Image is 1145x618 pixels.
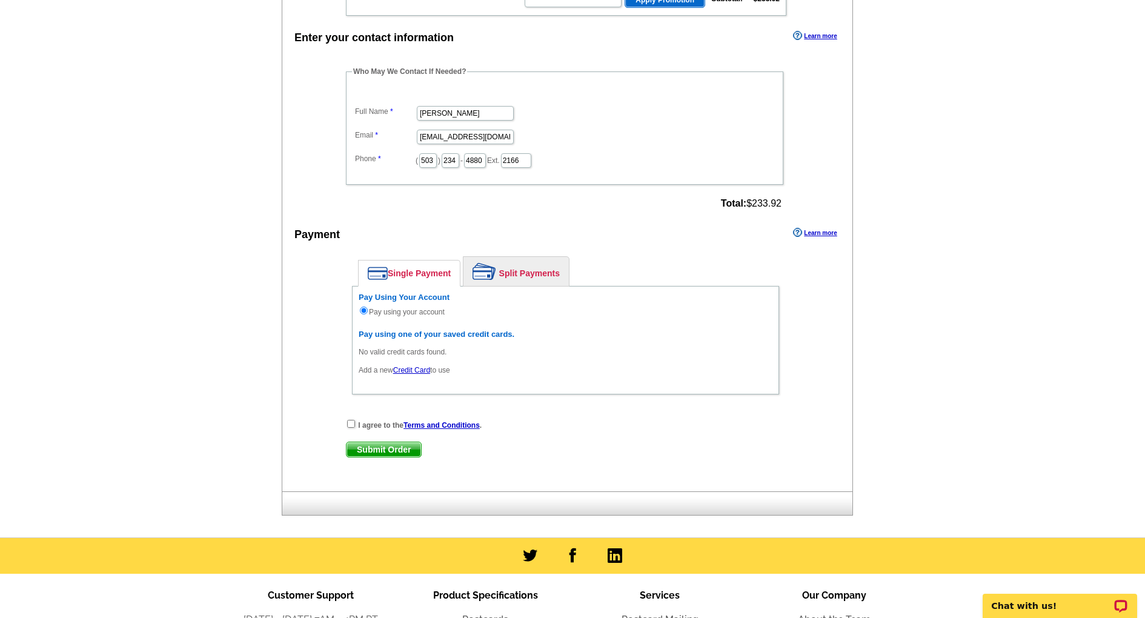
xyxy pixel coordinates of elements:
label: Email [355,130,416,141]
a: Credit Card [393,366,430,374]
iframe: LiveChat chat widget [975,580,1145,618]
div: Pay using your account [359,293,772,317]
a: Learn more [793,31,837,41]
legend: Who May We Contact If Needed? [352,66,467,77]
img: single-payment.png [368,267,388,280]
h6: Pay Using Your Account [359,293,772,302]
a: Split Payments [463,257,569,286]
div: Enter your contact information [294,30,454,46]
span: Customer Support [268,590,354,601]
span: $233.92 [721,198,782,209]
p: No valid credit cards found. [359,347,772,357]
label: Full Name [355,106,416,117]
h6: Pay using one of your saved credit cards. [359,330,772,339]
strong: Total: [721,198,746,208]
a: Single Payment [359,261,460,286]
a: Learn more [793,228,837,238]
strong: I agree to the . [358,421,482,430]
dd: ( ) - Ext. [352,150,777,169]
span: Our Company [802,590,866,601]
a: Terms and Conditions [403,421,480,430]
span: Services [640,590,680,601]
p: Add a new to use [359,365,772,376]
span: Submit Order [347,442,421,457]
span: Product Specifications [433,590,538,601]
div: Payment [294,227,340,243]
label: Phone [355,153,416,164]
img: split-payment.png [473,263,496,280]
